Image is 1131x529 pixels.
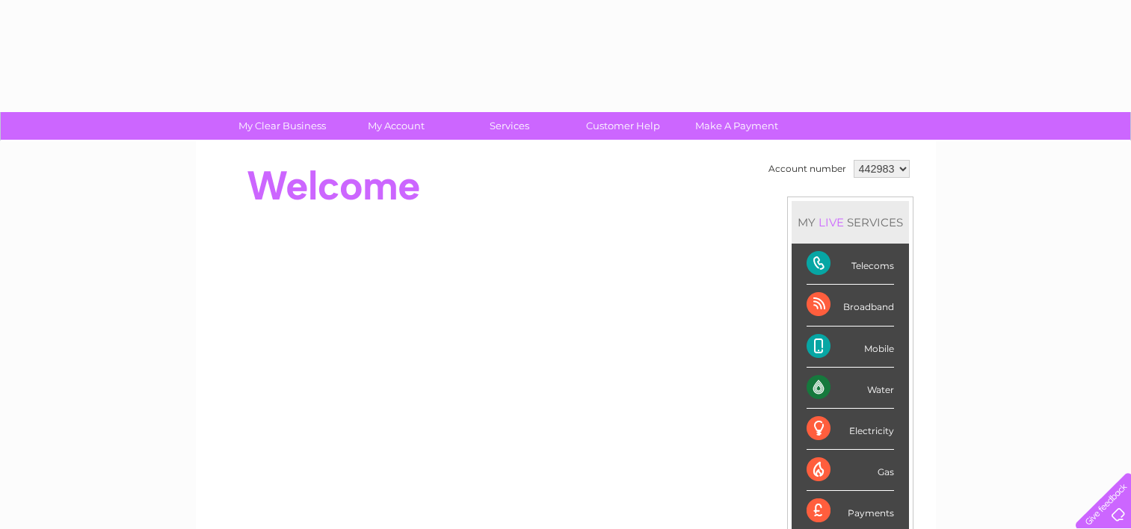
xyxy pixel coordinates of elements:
[807,244,894,285] div: Telecoms
[807,327,894,368] div: Mobile
[765,156,850,182] td: Account number
[448,112,571,140] a: Services
[816,215,847,229] div: LIVE
[807,285,894,326] div: Broadband
[221,112,344,140] a: My Clear Business
[561,112,685,140] a: Customer Help
[807,368,894,409] div: Water
[807,450,894,491] div: Gas
[334,112,457,140] a: My Account
[675,112,798,140] a: Make A Payment
[792,201,909,244] div: MY SERVICES
[807,409,894,450] div: Electricity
